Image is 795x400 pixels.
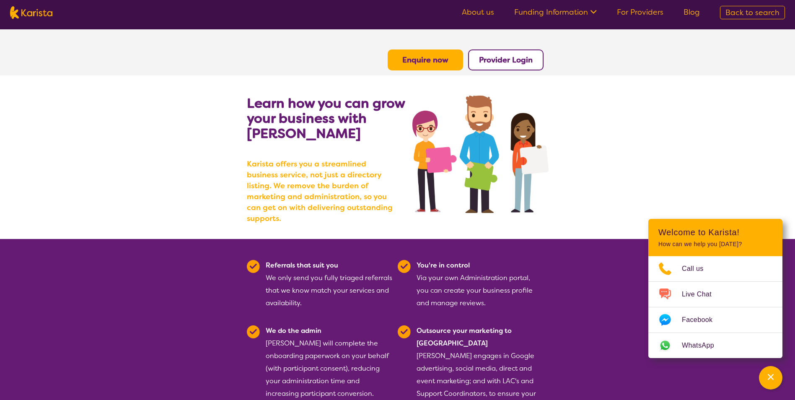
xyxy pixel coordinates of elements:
[247,158,398,224] b: Karista offers you a streamlined business service, not just a directory listing. We remove the bu...
[684,7,700,17] a: Blog
[682,288,722,301] span: Live Chat
[682,339,724,352] span: WhatsApp
[648,256,782,358] ul: Choose channel
[417,261,470,270] b: You're in control
[479,55,533,65] a: Provider Login
[398,325,411,338] img: Tick
[10,6,52,19] img: Karista logo
[402,55,448,65] a: Enquire now
[412,96,548,213] img: grow your business with Karista
[617,7,663,17] a: For Providers
[417,259,544,309] div: Via your own Administration portal, you can create your business profile and manage reviews.
[725,8,779,18] span: Back to search
[682,262,714,275] span: Call us
[266,259,393,309] div: We only send you fully triaged referrals that we know match your services and availability.
[648,219,782,358] div: Channel Menu
[266,261,338,270] b: Referrals that suit you
[759,366,782,390] button: Channel Menu
[417,326,512,348] b: Outsource your marketing to [GEOGRAPHIC_DATA]
[398,260,411,273] img: Tick
[658,241,772,248] p: How can we help you [DATE]?
[247,325,260,338] img: Tick
[720,6,785,19] a: Back to search
[247,94,405,142] b: Learn how you can grow your business with [PERSON_NAME]
[468,49,544,70] button: Provider Login
[658,227,772,237] h2: Welcome to Karista!
[514,7,597,17] a: Funding Information
[648,333,782,358] a: Web link opens in a new tab.
[266,326,321,335] b: We do the admin
[682,314,722,326] span: Facebook
[462,7,494,17] a: About us
[388,49,463,70] button: Enquire now
[247,260,260,273] img: Tick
